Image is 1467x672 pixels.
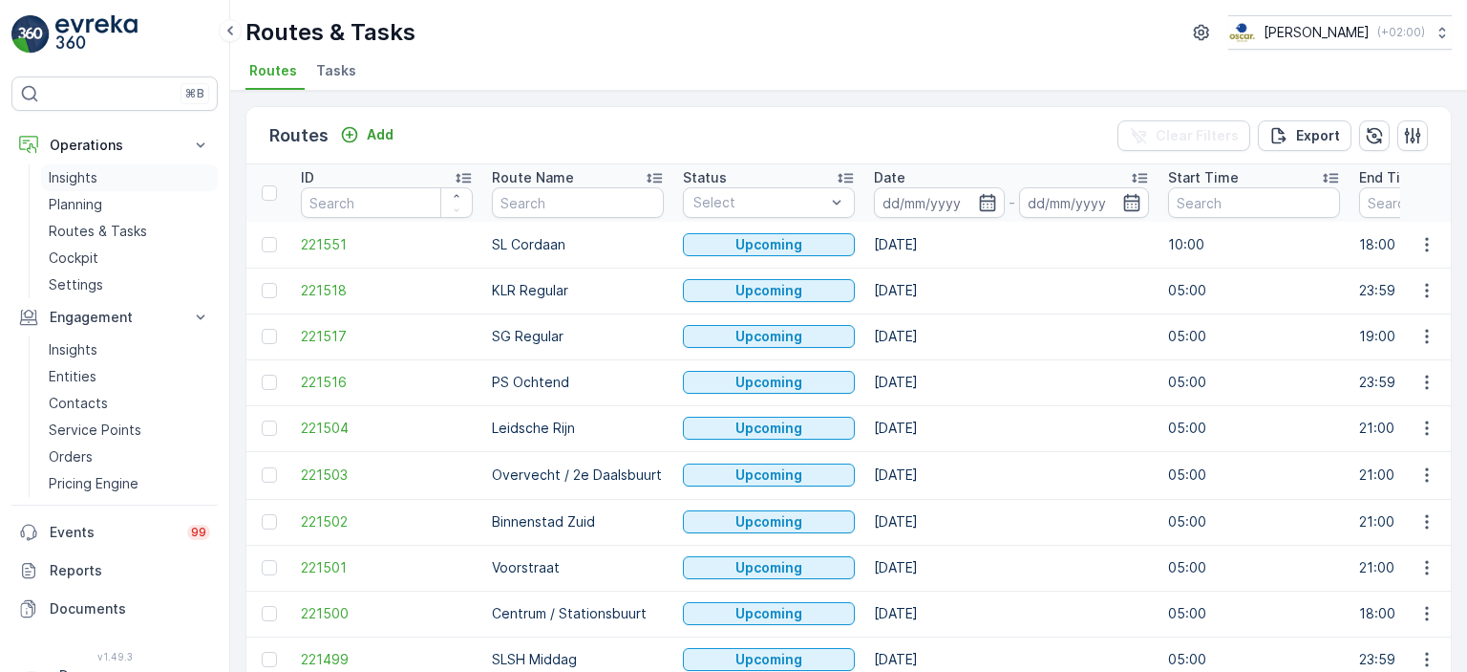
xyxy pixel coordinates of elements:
[49,275,103,294] p: Settings
[301,235,473,254] span: 221551
[49,394,108,413] p: Contacts
[301,168,314,187] p: ID
[1159,222,1350,268] td: 10:00
[1159,268,1350,314] td: 05:00
[11,513,218,552] a: Events99
[735,419,802,438] p: Upcoming
[301,373,473,392] a: 221516
[50,136,180,155] p: Operations
[1296,126,1340,145] p: Export
[864,268,1159,314] td: [DATE]
[864,499,1159,545] td: [DATE]
[1258,120,1351,151] button: Export
[50,523,176,542] p: Events
[482,222,673,268] td: SL Cordaan
[301,512,473,531] a: 221502
[864,545,1159,591] td: [DATE]
[1156,126,1239,145] p: Clear Filters
[262,514,277,530] div: Toggle Row Selected
[41,218,218,245] a: Routes & Tasks
[301,466,473,485] a: 221503
[735,604,802,623] p: Upcoming
[874,187,1005,218] input: dd/mm/yyyy
[864,314,1159,359] td: [DATE]
[482,499,673,545] td: Binnenstad Zuid
[1228,22,1256,43] img: basis-logo_rgb2x.png
[316,61,356,80] span: Tasks
[482,268,673,314] td: KLR Regular
[301,281,473,300] a: 221518
[49,447,93,466] p: Orders
[683,417,855,440] button: Upcoming
[49,367,96,386] p: Entities
[11,651,218,662] span: v 1.49.3
[864,405,1159,451] td: [DATE]
[367,125,393,144] p: Add
[249,61,297,80] span: Routes
[301,650,473,669] a: 221499
[735,466,802,485] p: Upcoming
[735,650,802,669] p: Upcoming
[262,375,277,390] div: Toggle Row Selected
[1159,545,1350,591] td: 05:00
[683,279,855,302] button: Upcoming
[683,168,727,187] p: Status
[301,327,473,346] a: 221517
[11,552,218,590] a: Reports
[1159,359,1350,405] td: 05:00
[49,421,141,440] p: Service Points
[683,325,855,348] button: Upcoming
[864,359,1159,405] td: [DATE]
[735,512,802,531] p: Upcoming
[482,314,673,359] td: SG Regular
[49,474,138,493] p: Pricing Engine
[55,15,138,54] img: logo_light-DOdMpM7g.png
[1377,25,1425,40] p: ( +02:00 )
[332,123,401,146] button: Add
[874,168,905,187] p: Date
[482,451,673,499] td: Overvecht / 2e Daalsbuurt
[50,308,180,327] p: Engagement
[185,86,204,101] p: ⌘B
[41,390,218,417] a: Contacts
[735,558,802,577] p: Upcoming
[191,525,206,540] p: 99
[50,561,210,580] p: Reports
[482,405,673,451] td: Leidsche Rijn
[41,336,218,363] a: Insights
[262,421,277,436] div: Toggle Row Selected
[41,245,218,271] a: Cockpit
[683,556,855,579] button: Upcoming
[301,604,473,623] a: 221500
[41,444,218,470] a: Orders
[245,17,415,48] p: Routes & Tasks
[492,168,574,187] p: Route Name
[41,164,218,191] a: Insights
[49,249,98,268] p: Cockpit
[262,283,277,298] div: Toggle Row Selected
[1228,15,1452,50] button: [PERSON_NAME](+02:00)
[864,451,1159,499] td: [DATE]
[735,281,802,300] p: Upcoming
[482,591,673,637] td: Centrum / Stationsbuurt
[301,419,473,438] a: 221504
[262,329,277,344] div: Toggle Row Selected
[50,599,210,618] p: Documents
[301,187,473,218] input: Search
[1159,499,1350,545] td: 05:00
[735,373,802,392] p: Upcoming
[864,591,1159,637] td: [DATE]
[683,648,855,671] button: Upcoming
[693,193,825,212] p: Select
[49,340,97,359] p: Insights
[683,510,855,533] button: Upcoming
[269,122,329,149] p: Routes
[49,222,147,241] p: Routes & Tasks
[1159,591,1350,637] td: 05:00
[41,417,218,444] a: Service Points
